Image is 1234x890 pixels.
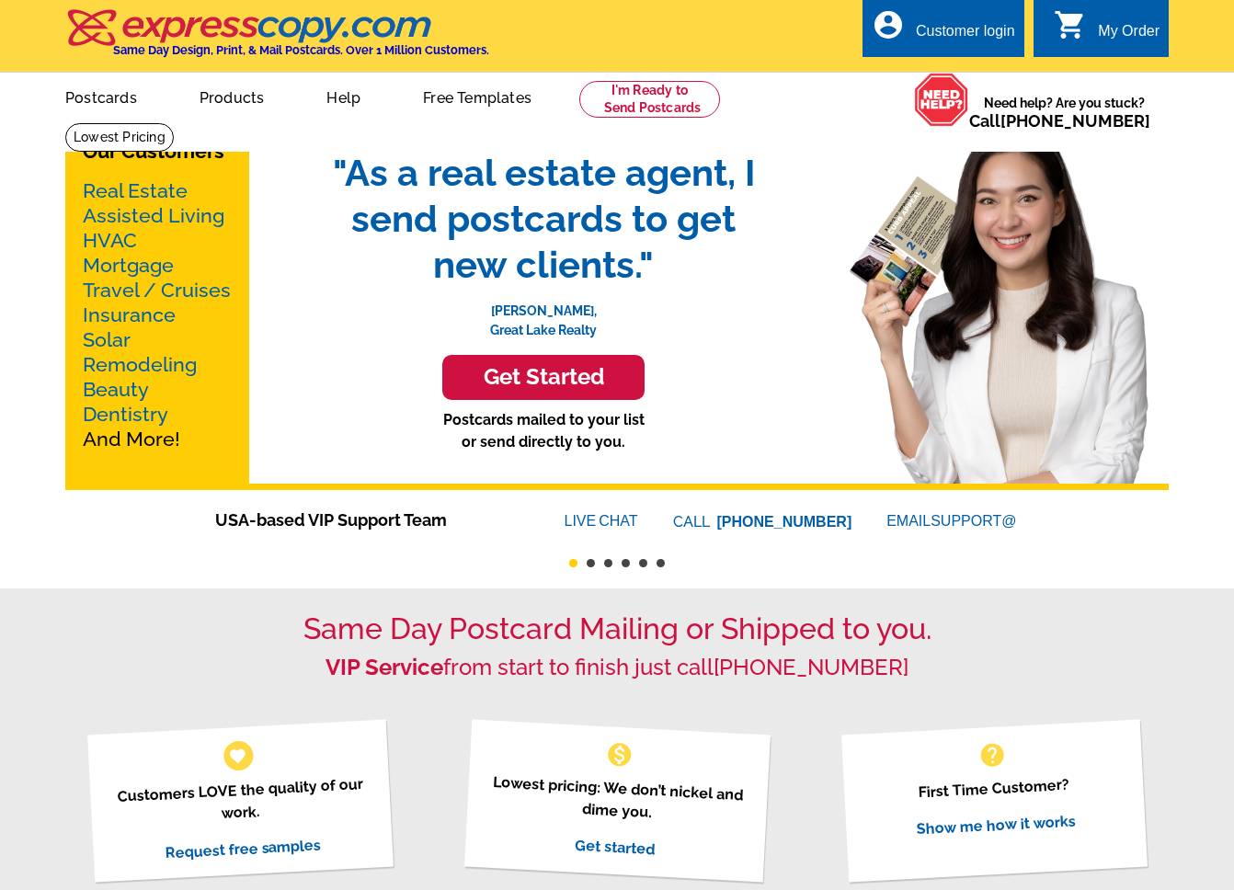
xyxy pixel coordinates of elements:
[717,514,852,530] a: [PHONE_NUMBER]
[1054,8,1087,41] i: shopping_cart
[314,288,773,340] p: [PERSON_NAME], Great Lake Realty
[872,8,905,41] i: account_circle
[170,74,294,118] a: Products
[83,403,168,426] a: Dentistry
[314,355,773,400] a: Get Started
[83,279,231,302] a: Travel / Cruises
[1054,20,1160,43] a: shopping_cart My Order
[969,111,1150,131] span: Call
[109,772,370,830] p: Customers LOVE the quality of our work.
[673,511,713,533] font: CALL
[65,611,1169,646] h1: Same Day Postcard Mailing or Shipped to you.
[83,204,224,227] a: Assisted Living
[326,654,443,680] strong: VIP Service
[465,364,622,391] h3: Get Started
[83,254,174,277] a: Mortgage
[914,73,969,127] img: help
[1098,23,1160,49] div: My Order
[83,229,137,252] a: HVAC
[977,740,1007,770] span: help
[565,513,638,529] a: LIVECHAT
[65,22,489,57] a: Same Day Design, Print, & Mail Postcards. Over 1 Million Customers.
[872,20,1015,43] a: account_circle Customer login
[931,510,1019,532] font: SUPPORT@
[969,94,1160,131] span: Need help? Are you stuck?
[83,303,176,326] a: Insurance
[113,43,489,57] h4: Same Day Design, Print, & Mail Postcards. Over 1 Million Customers.
[83,378,149,401] a: Beauty
[639,559,647,567] button: 5 of 6
[886,513,1019,529] a: EMAILSUPPORT@
[587,559,595,567] button: 2 of 6
[314,409,773,453] p: Postcards mailed to your list or send directly to you.
[83,179,188,202] a: Real Estate
[657,559,665,567] button: 6 of 6
[215,508,509,532] span: USA-based VIP Support Team
[228,746,247,765] span: favorite
[486,770,747,828] p: Lowest pricing: We don’t nickel and dime you.
[916,23,1015,49] div: Customer login
[297,74,390,118] a: Help
[314,150,773,288] span: "As a real estate agent, I send postcards to get new clients."
[863,770,1123,806] p: First Time Customer?
[164,836,321,861] a: Request free samples
[83,178,232,451] p: And More!
[1000,111,1150,131] a: [PHONE_NUMBER]
[83,328,131,351] a: Solar
[714,654,908,680] a: [PHONE_NUMBER]
[394,74,561,118] a: Free Templates
[605,740,634,770] span: monetization_on
[565,510,600,532] font: LIVE
[569,559,577,567] button: 1 of 6
[36,74,166,118] a: Postcards
[574,836,655,858] a: Get started
[83,353,197,376] a: Remodeling
[622,559,630,567] button: 4 of 6
[604,559,612,567] button: 3 of 6
[916,812,1076,838] a: Show me how it works
[65,655,1169,681] h2: from start to finish just call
